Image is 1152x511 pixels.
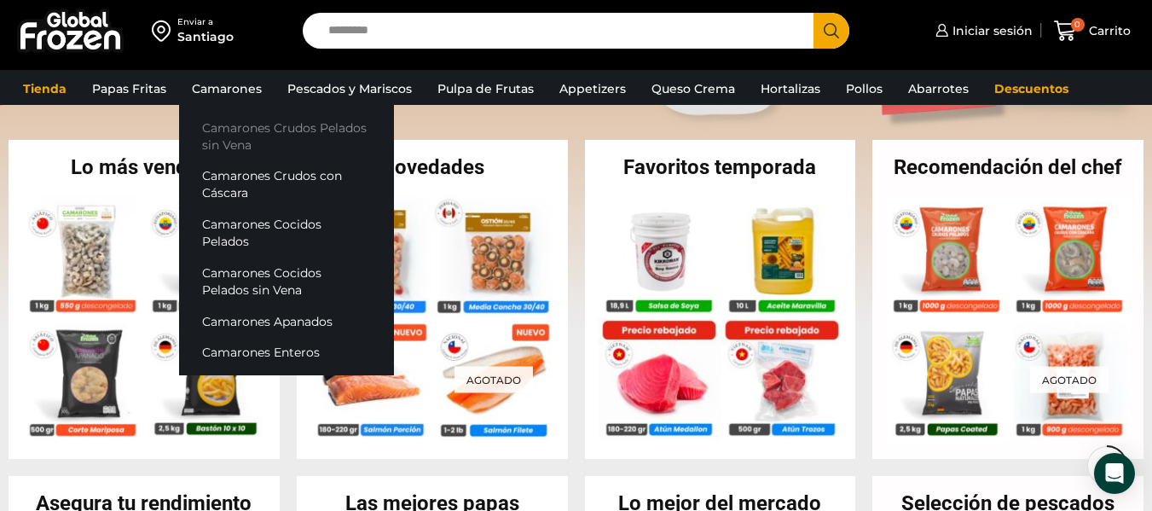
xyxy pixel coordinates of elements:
[84,73,175,105] a: Papas Fritas
[1050,11,1135,51] a: 0 Carrito
[279,73,420,105] a: Pescados y Mariscos
[179,305,394,337] a: Camarones Apanados
[1094,453,1135,494] div: Open Intercom Messenger
[179,337,394,369] a: Camarones Enteros
[1071,18,1085,32] span: 0
[752,73,829,105] a: Hortalizas
[179,257,394,305] a: Camarones Cocidos Pelados sin Vena
[643,73,744,105] a: Queso Crema
[177,16,234,28] div: Enviar a
[931,14,1033,48] a: Iniciar sesión
[9,157,280,177] h2: Lo más vendido
[179,209,394,258] a: Camarones Cocidos Pelados
[900,73,977,105] a: Abarrotes
[986,73,1077,105] a: Descuentos
[177,28,234,45] div: Santiago
[179,112,394,160] a: Camarones Crudos Pelados sin Vena
[551,73,634,105] a: Appetizers
[152,16,177,45] img: address-field-icon.svg
[179,160,394,209] a: Camarones Crudos con Cáscara
[454,367,533,393] p: Agotado
[14,73,75,105] a: Tienda
[183,73,270,105] a: Camarones
[1085,22,1131,39] span: Carrito
[837,73,891,105] a: Pollos
[813,13,849,49] button: Search button
[585,157,856,177] h2: Favoritos temporada
[429,73,542,105] a: Pulpa de Frutas
[948,22,1033,39] span: Iniciar sesión
[1030,367,1109,393] p: Agotado
[872,157,1143,177] h2: Recomendación del chef
[297,157,568,177] h2: Novedades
